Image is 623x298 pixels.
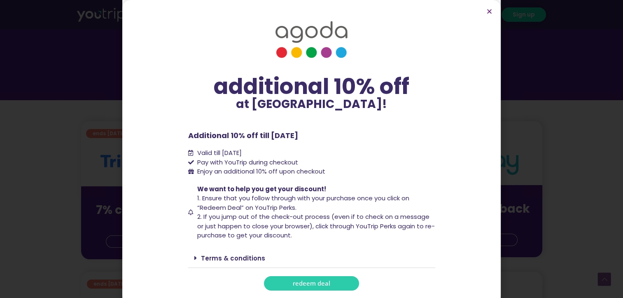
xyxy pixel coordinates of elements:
[293,280,330,286] span: redeem deal
[264,276,359,291] a: redeem deal
[188,249,435,268] div: Terms & conditions
[195,158,298,167] span: Pay with YouTrip during checkout
[197,212,435,239] span: 2. If you jump out of the check-out process (even if to check on a message or just happen to clos...
[188,130,435,141] p: Additional 10% off till [DATE]
[197,167,325,176] span: Enjoy an additional 10% off upon checkout
[188,75,435,99] div: additional 10% off
[197,185,326,193] span: We want to help you get your discount!
[197,194,409,212] span: 1. Ensure that you follow through with your purchase once you click on “Redeem Deal” on YouTrip P...
[201,254,265,263] a: Terms & conditions
[486,8,492,14] a: Close
[195,148,242,158] span: Valid till [DATE]
[188,99,435,110] p: at [GEOGRAPHIC_DATA]!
